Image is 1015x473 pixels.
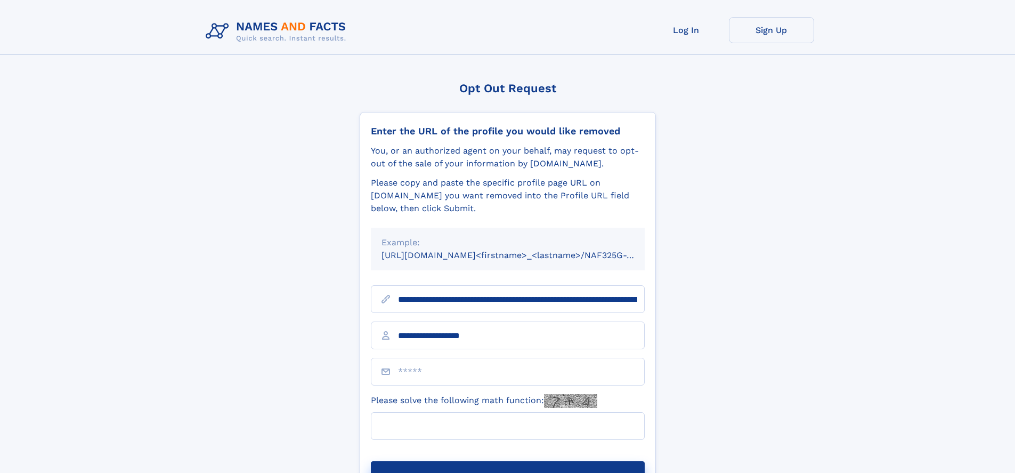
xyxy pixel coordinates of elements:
[371,394,597,408] label: Please solve the following math function:
[371,177,645,215] div: Please copy and paste the specific profile page URL on [DOMAIN_NAME] you want removed into the Pr...
[381,250,665,260] small: [URL][DOMAIN_NAME]<firstname>_<lastname>/NAF325G-xxxxxxxx
[644,17,729,43] a: Log In
[371,125,645,137] div: Enter the URL of the profile you would like removed
[381,236,634,249] div: Example:
[360,82,656,95] div: Opt Out Request
[371,145,645,170] div: You, or an authorized agent on your behalf, may request to opt-out of the sale of your informatio...
[201,17,355,46] img: Logo Names and Facts
[729,17,814,43] a: Sign Up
